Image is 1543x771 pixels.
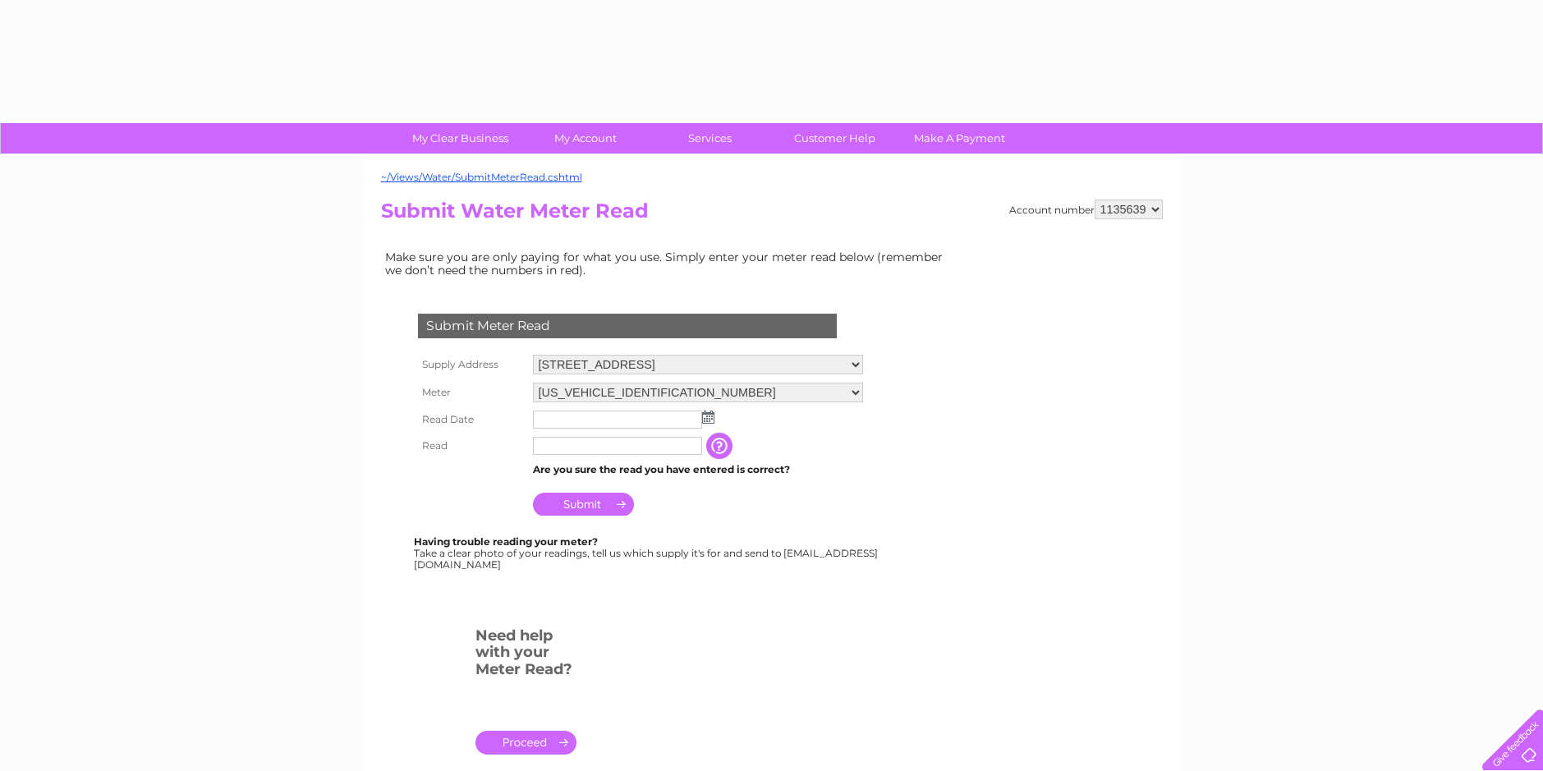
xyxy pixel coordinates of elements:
input: Information [706,433,736,459]
td: Make sure you are only paying for what you use. Simply enter your meter read below (remember we d... [381,246,956,281]
a: ~/Views/Water/SubmitMeterRead.cshtml [381,171,582,183]
div: Take a clear photo of your readings, tell us which supply it's for and send to [EMAIL_ADDRESS][DO... [414,536,880,570]
td: Are you sure the read you have entered is correct? [529,459,867,480]
a: My Account [517,123,653,154]
input: Submit [533,493,634,516]
a: Customer Help [767,123,902,154]
th: Read [414,433,529,459]
th: Supply Address [414,351,529,379]
a: Make A Payment [892,123,1027,154]
img: ... [702,411,714,424]
a: . [475,731,576,755]
a: My Clear Business [393,123,528,154]
h2: Submit Water Meter Read [381,200,1163,231]
th: Meter [414,379,529,406]
h3: Need help with your Meter Read? [475,624,576,686]
div: Account number [1009,200,1163,219]
a: Services [642,123,778,154]
div: Submit Meter Read [418,314,837,338]
th: Read Date [414,406,529,433]
b: Having trouble reading your meter? [414,535,598,548]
